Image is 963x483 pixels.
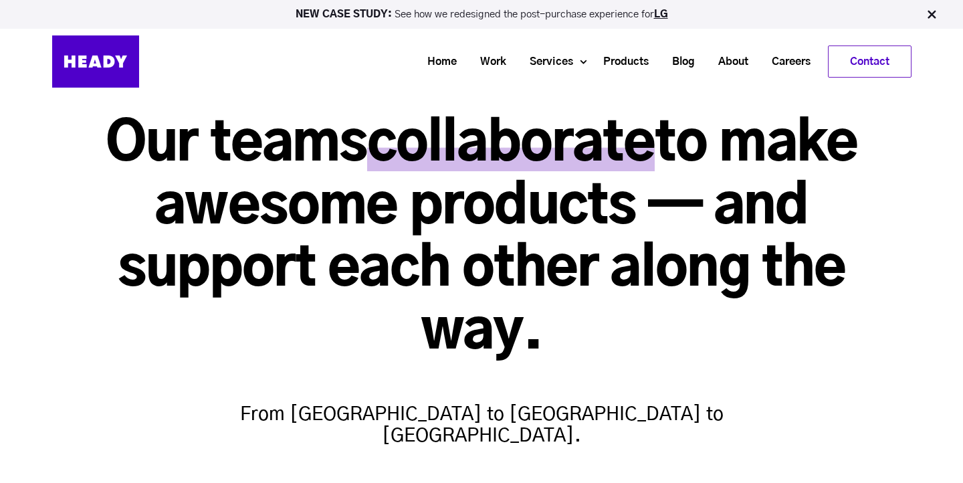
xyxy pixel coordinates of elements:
p: See how we redesigned the post-purchase experience for [6,9,957,19]
span: collaborate [367,118,655,171]
h1: Our teams to make awesome products — and support each other along the way. [52,114,912,364]
div: Navigation Menu [152,45,912,78]
img: Heady_Logo_Web-01 (1) [52,35,139,88]
a: Home [411,50,463,74]
strong: NEW CASE STUDY: [296,9,395,19]
a: Products [586,50,655,74]
a: Careers [755,50,817,74]
a: Blog [655,50,702,74]
a: LG [654,9,668,19]
a: About [702,50,755,74]
h4: From [GEOGRAPHIC_DATA] to [GEOGRAPHIC_DATA] to [GEOGRAPHIC_DATA]. [221,377,742,447]
a: Services [513,50,580,74]
img: Close Bar [925,8,938,21]
a: Contact [829,46,911,77]
a: Work [463,50,513,74]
